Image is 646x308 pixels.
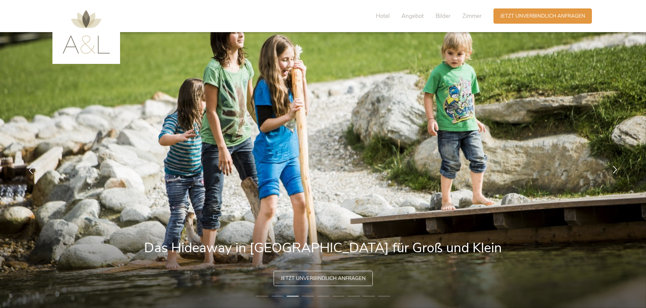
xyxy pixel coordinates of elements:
[436,12,451,20] span: Bilder
[462,12,482,20] span: Zimmer
[500,13,585,20] span: Jetzt unverbindlich anfragen
[63,10,110,54] img: AMONTI & LUNARIS Wellnessresort
[281,275,366,282] span: Jetzt unverbindlich anfragen
[376,12,390,20] span: Hotel
[401,12,424,20] span: Angebot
